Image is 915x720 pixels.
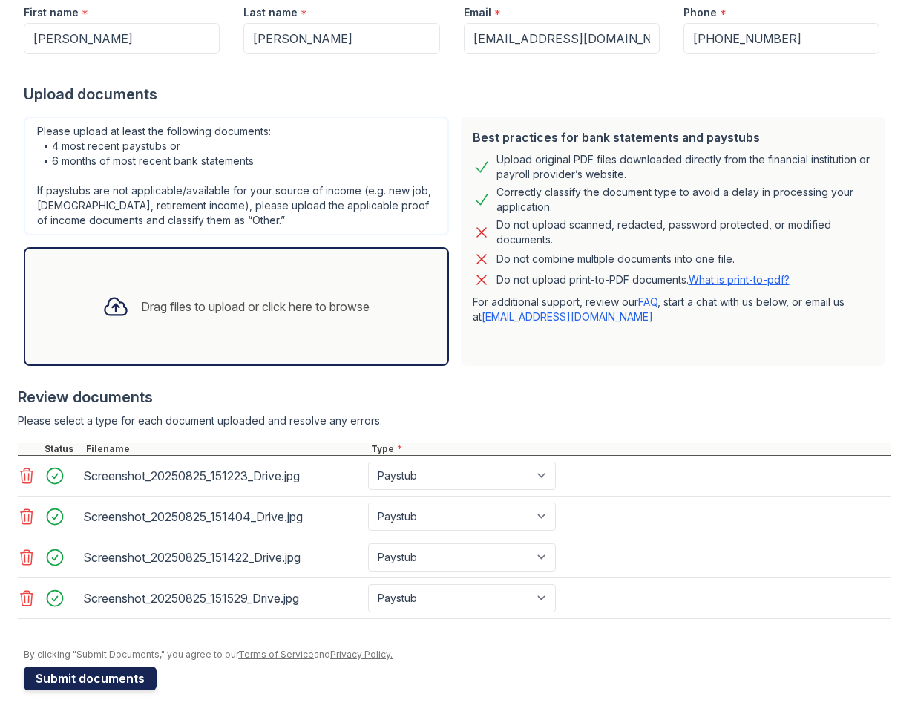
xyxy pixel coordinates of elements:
div: Type [368,443,891,455]
a: Terms of Service [238,649,314,660]
a: Privacy Policy. [330,649,393,660]
p: Do not upload print-to-PDF documents. [496,272,790,287]
div: Best practices for bank statements and paystubs [473,128,874,146]
div: Screenshot_20250825_151223_Drive.jpg [83,464,362,488]
div: By clicking "Submit Documents," you agree to our and [24,649,891,661]
div: Status [42,443,83,455]
label: Phone [683,5,717,20]
div: Do not combine multiple documents into one file. [496,250,735,268]
div: Screenshot_20250825_151404_Drive.jpg [83,505,362,528]
div: Do not upload scanned, redacted, password protected, or modified documents. [496,217,874,247]
a: FAQ [638,295,657,308]
div: Drag files to upload or click here to browse [141,298,370,315]
div: Filename [83,443,368,455]
div: Upload original PDF files downloaded directly from the financial institution or payroll provider’... [496,152,874,182]
p: For additional support, review our , start a chat with us below, or email us at [473,295,874,324]
label: Last name [243,5,298,20]
div: Please upload at least the following documents: • 4 most recent paystubs or • 6 months of most re... [24,117,449,235]
div: Correctly classify the document type to avoid a delay in processing your application. [496,185,874,215]
div: Please select a type for each document uploaded and resolve any errors. [18,413,891,428]
label: First name [24,5,79,20]
div: Screenshot_20250825_151422_Drive.jpg [83,546,362,569]
button: Submit documents [24,667,157,690]
label: Email [464,5,491,20]
div: Upload documents [24,84,891,105]
a: What is print-to-pdf? [689,273,790,286]
div: Screenshot_20250825_151529_Drive.jpg [83,586,362,610]
a: [EMAIL_ADDRESS][DOMAIN_NAME] [482,310,653,323]
div: Review documents [18,387,891,408]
